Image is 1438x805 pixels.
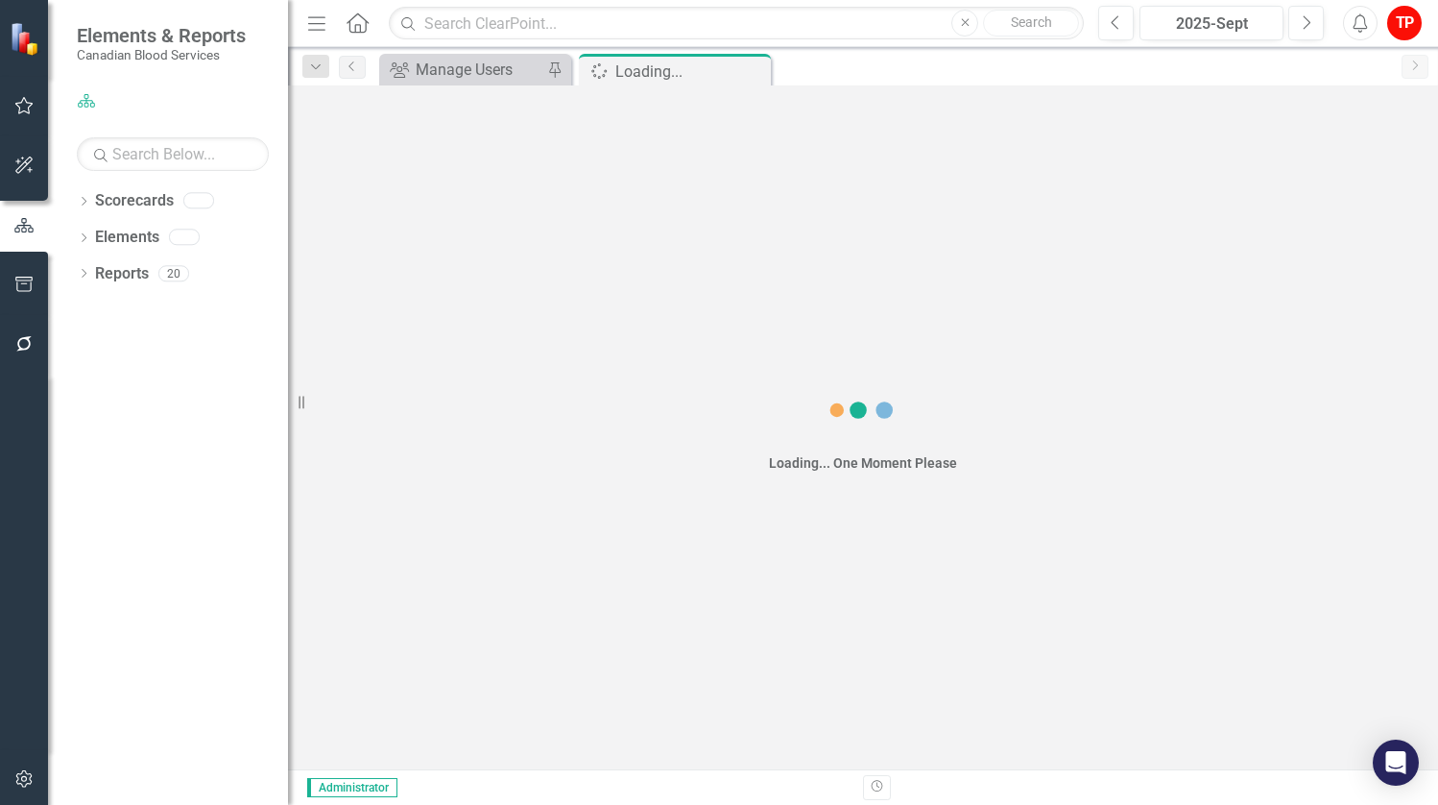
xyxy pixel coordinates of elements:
[307,778,397,797] span: Administrator
[1011,14,1052,30] span: Search
[158,265,189,281] div: 20
[95,190,174,212] a: Scorecards
[1387,6,1422,40] button: TP
[389,7,1084,40] input: Search ClearPoint...
[1373,740,1419,786] div: Open Intercom Messenger
[615,60,766,84] div: Loading...
[77,24,246,47] span: Elements & Reports
[77,137,269,171] input: Search Below...
[95,227,159,249] a: Elements
[10,22,43,56] img: ClearPoint Strategy
[769,453,957,473] div: Loading... One Moment Please
[77,47,246,62] small: Canadian Blood Services
[1146,12,1277,36] div: 2025-Sept
[1139,6,1283,40] button: 2025-Sept
[983,10,1079,37] button: Search
[416,58,542,82] div: Manage Users
[95,263,149,285] a: Reports
[384,58,542,82] a: Manage Users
